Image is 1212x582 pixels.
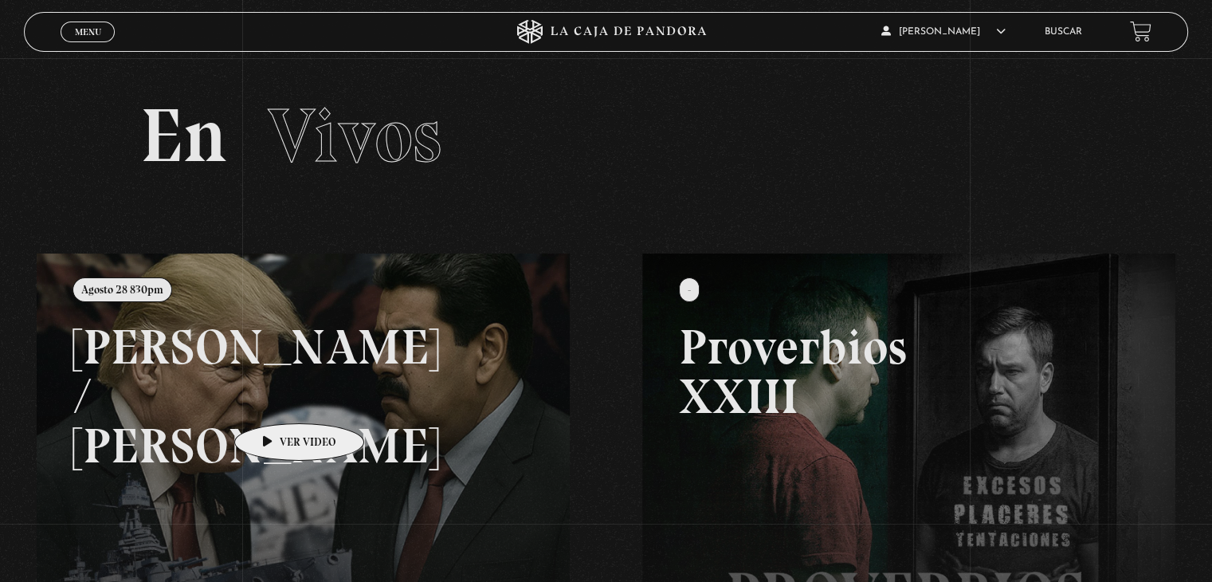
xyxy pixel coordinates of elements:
span: Cerrar [69,40,107,51]
span: Menu [75,27,101,37]
span: [PERSON_NAME] [881,27,1006,37]
a: Buscar [1045,27,1082,37]
h2: En [140,98,1071,174]
a: View your shopping cart [1130,21,1151,42]
span: Vivos [268,90,441,181]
